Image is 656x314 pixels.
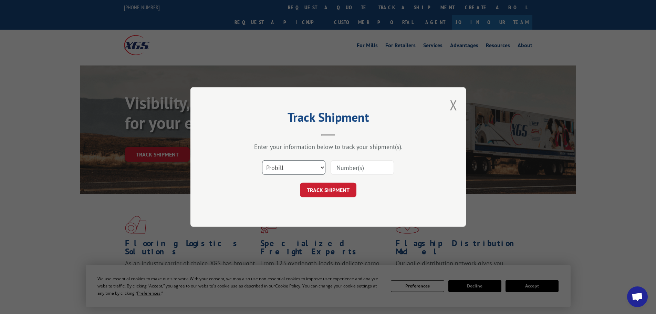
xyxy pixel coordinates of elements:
[331,160,394,175] input: Number(s)
[300,183,356,197] button: TRACK SHIPMENT
[225,112,431,125] h2: Track Shipment
[627,286,648,307] div: Open chat
[450,96,457,114] button: Close modal
[225,143,431,151] div: Enter your information below to track your shipment(s).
